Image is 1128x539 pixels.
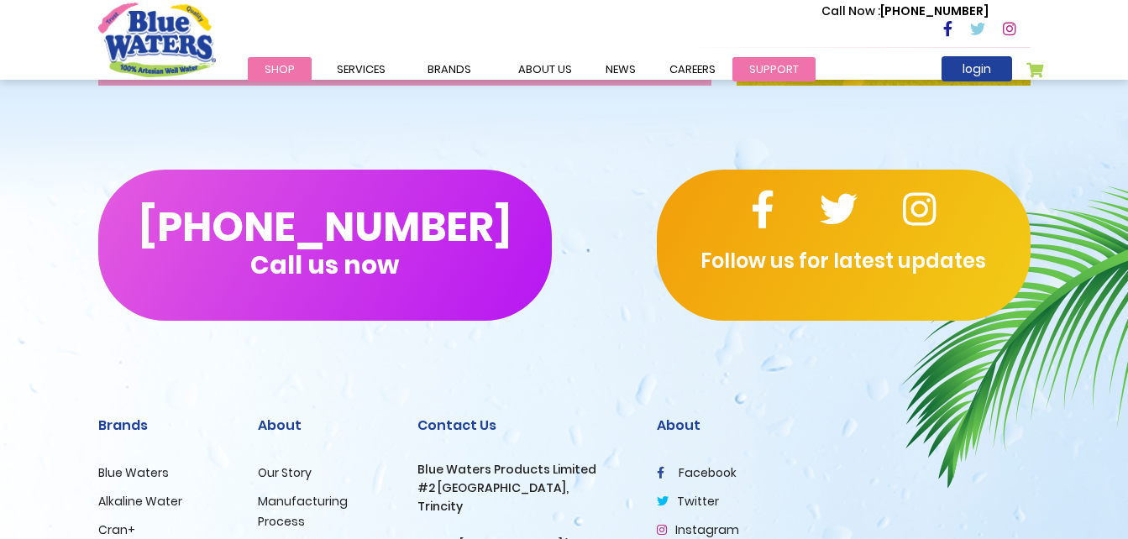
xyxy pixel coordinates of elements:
[657,493,719,510] a: twitter
[98,417,233,433] h2: Brands
[657,246,1031,276] p: Follow us for latest updates
[589,57,653,81] a: News
[258,417,392,433] h2: About
[428,61,471,77] span: Brands
[98,3,216,76] a: store logo
[501,57,589,81] a: about us
[821,3,989,20] p: [PHONE_NUMBER]
[821,3,880,19] span: Call Now :
[417,417,632,433] h2: Contact Us
[417,481,632,495] h3: #2 [GEOGRAPHIC_DATA],
[250,260,399,269] span: Call us now
[98,521,135,538] a: Cran+
[657,417,1031,433] h2: About
[653,57,732,81] a: careers
[98,493,182,510] a: Alkaline Water
[417,500,632,514] h3: Trincity
[258,464,312,481] a: Our Story
[258,493,348,530] a: Manufacturing Process
[98,464,169,481] a: Blue Waters
[657,521,739,538] a: Instagram
[657,464,737,481] a: facebook
[265,61,295,77] span: Shop
[417,463,632,477] h3: Blue Waters Products Limited
[337,61,386,77] span: Services
[98,170,552,321] button: [PHONE_NUMBER]Call us now
[942,56,1012,81] a: login
[732,57,816,81] a: support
